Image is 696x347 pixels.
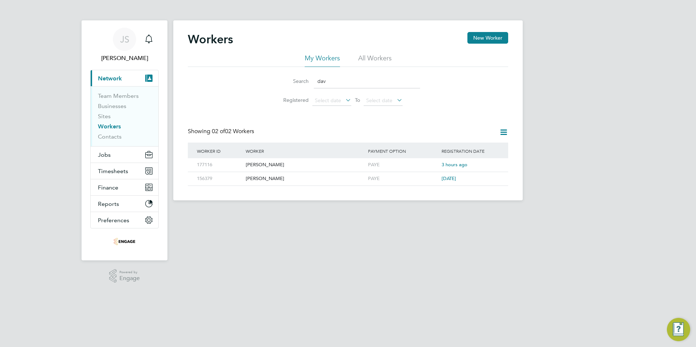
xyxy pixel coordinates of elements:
span: Powered by [119,269,140,275]
a: Team Members [98,92,139,99]
img: acceptrec-logo-retina.png [114,236,135,247]
div: Registration Date [440,143,501,159]
button: Finance [91,179,158,195]
h2: Workers [188,32,233,47]
div: Payment Option [366,143,440,159]
span: Reports [98,200,119,207]
label: Search [276,78,309,84]
span: Preferences [98,217,129,224]
a: Businesses [98,103,126,109]
span: Network [98,75,122,82]
input: Name, email or phone number [314,74,420,88]
a: 156379[PERSON_NAME]PAYE[DATE] [195,172,501,178]
a: Powered byEngage [109,269,140,283]
label: Registered [276,97,309,103]
span: Joanna Sobierajska [90,54,159,63]
a: Contacts [98,133,122,140]
span: 02 Workers [212,128,254,135]
nav: Main navigation [82,20,167,260]
div: [PERSON_NAME] [244,172,366,186]
div: Worker ID [195,143,244,159]
li: My Workers [305,54,340,67]
a: Sites [98,113,111,120]
span: Select date [366,97,392,104]
span: 3 hours ago [442,161,467,168]
span: JS [120,35,129,44]
li: All Workers [358,54,392,67]
div: Network [91,86,158,146]
button: Preferences [91,212,158,228]
span: Engage [119,275,140,282]
button: Network [91,70,158,86]
button: New Worker [467,32,508,44]
span: To [353,95,362,105]
div: Worker [244,143,366,159]
button: Reports [91,196,158,212]
button: Timesheets [91,163,158,179]
div: 177116 [195,158,244,172]
div: PAYE [366,158,440,172]
button: Jobs [91,147,158,163]
div: PAYE [366,172,440,186]
span: Select date [315,97,341,104]
span: Timesheets [98,168,128,175]
a: 177116[PERSON_NAME]PAYE3 hours ago [195,158,501,164]
a: JS[PERSON_NAME] [90,28,159,63]
div: 156379 [195,172,244,186]
div: Showing [188,128,256,135]
div: [PERSON_NAME] [244,158,366,172]
span: Jobs [98,151,111,158]
span: 02 of [212,128,225,135]
a: Go to home page [90,236,159,247]
span: [DATE] [442,175,456,182]
span: Finance [98,184,118,191]
a: Workers [98,123,121,130]
button: Engage Resource Center [667,318,690,341]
